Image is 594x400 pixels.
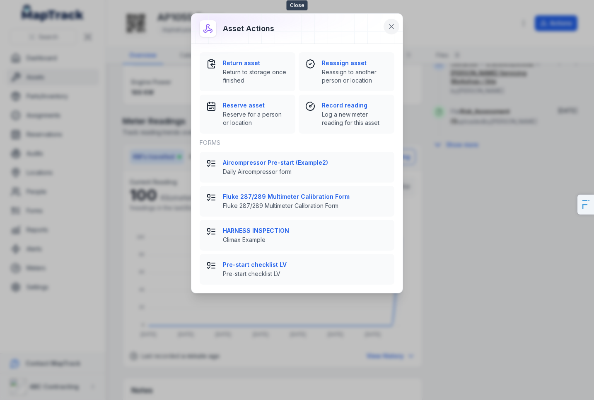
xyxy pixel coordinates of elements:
span: Daily Aircompressor form [223,168,388,176]
span: Reassign to another person or location [322,68,388,85]
strong: Reassign asset [322,59,388,67]
strong: Reserve asset [223,101,289,110]
button: Record readingLog a new meter reading for this asset [299,95,394,134]
button: Return assetReturn to storage once finished [200,52,295,91]
strong: HARNESS INSPECTION [223,227,388,235]
span: Reserve for a person or location [223,110,289,127]
span: Pre-start checklist LV [223,270,388,278]
strong: Aircompressor Pre-start (Example2) [223,159,388,167]
button: Fluke 287/289 Multimeter Calibration FormFluke 287/289 Multimeter Calibration Form [200,186,394,217]
div: Forms [200,134,394,152]
span: Log a new meter reading for this asset [322,110,388,127]
strong: Record reading [322,101,388,110]
span: Return to storage once finished [223,68,289,85]
button: Aircompressor Pre-start (Example2)Daily Aircompressor form [200,152,394,183]
button: Pre-start checklist LVPre-start checklist LV [200,254,394,285]
span: Close [287,0,308,10]
button: HARNESS INSPECTIONClimax Example [200,220,394,251]
button: Reserve assetReserve for a person or location [200,95,295,134]
strong: Pre-start checklist LV [223,261,388,269]
strong: Return asset [223,59,289,67]
span: Fluke 287/289 Multimeter Calibration Form [223,202,388,210]
h3: Asset actions [223,23,274,34]
button: Reassign assetReassign to another person or location [299,52,394,91]
span: Climax Example [223,236,388,244]
strong: Fluke 287/289 Multimeter Calibration Form [223,193,388,201]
